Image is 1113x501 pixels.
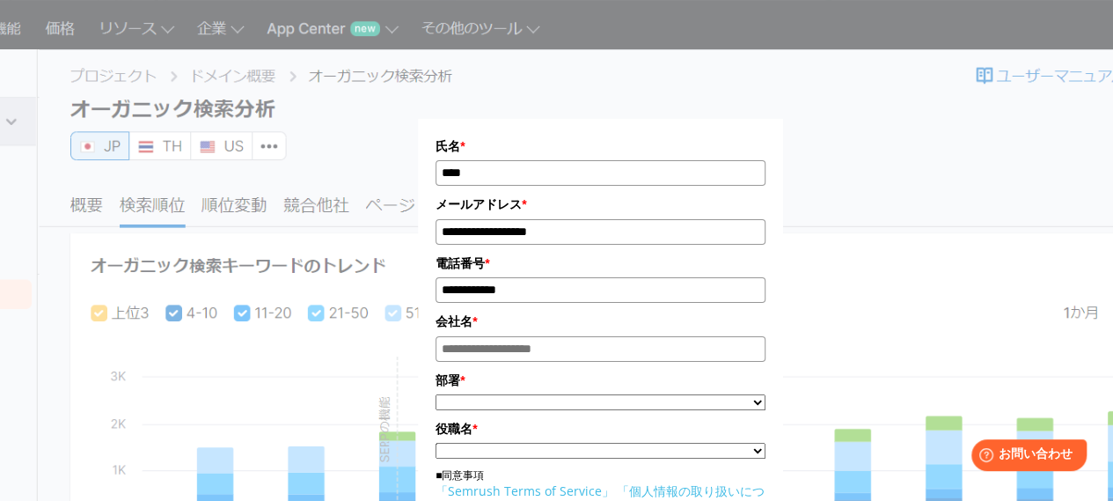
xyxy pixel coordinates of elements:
[436,254,765,273] label: 電話番号
[436,312,765,331] label: 会社名
[436,136,765,156] label: 氏名
[956,432,1094,482] iframe: Help widget launcher
[436,419,765,438] label: 役職名
[436,371,765,390] label: 部署
[436,483,614,499] a: 「Semrush Terms of Service」
[436,195,765,214] label: メールアドレス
